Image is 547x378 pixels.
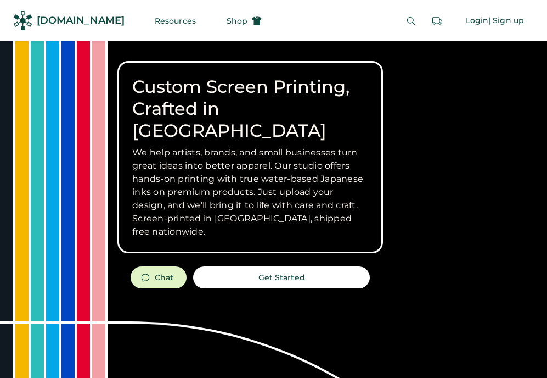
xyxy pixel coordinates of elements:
[213,10,275,32] button: Shop
[37,14,125,27] div: [DOMAIN_NAME]
[13,11,32,30] img: Rendered Logo - Screens
[227,17,247,25] span: Shop
[142,10,209,32] button: Resources
[400,10,422,32] button: Search
[193,266,370,288] button: Get Started
[132,76,368,142] h1: Custom Screen Printing, Crafted in [GEOGRAPHIC_DATA]
[426,10,448,32] button: Retrieve an order
[132,146,368,238] h3: We help artists, brands, and small businesses turn great ideas into better apparel. Our studio of...
[466,15,489,26] div: Login
[131,266,187,288] button: Chat
[488,15,524,26] div: | Sign up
